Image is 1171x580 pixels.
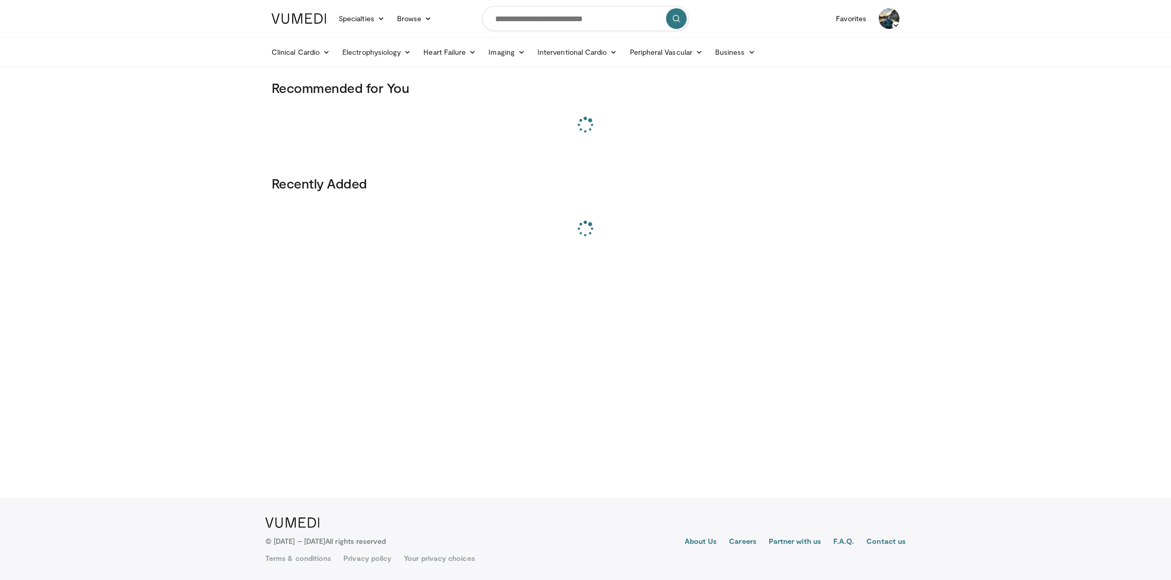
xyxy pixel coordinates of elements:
a: Browse [391,8,438,29]
a: Clinical Cardio [265,42,336,62]
p: © [DATE] – [DATE] [265,536,386,546]
a: Careers [729,536,756,548]
a: Business [709,42,762,62]
span: All rights reserved [325,537,386,545]
a: Favorites [830,8,873,29]
input: Search topics, interventions [482,6,689,31]
a: F.A.Q. [833,536,854,548]
a: Imaging [482,42,531,62]
img: VuMedi Logo [265,518,320,528]
a: Contact us [866,536,906,548]
h3: Recently Added [272,175,899,192]
a: Heart Failure [417,42,482,62]
a: Electrophysiology [336,42,417,62]
img: Avatar [879,8,899,29]
a: Peripheral Vascular [624,42,709,62]
a: Your privacy choices [404,553,474,563]
a: Terms & conditions [265,553,331,563]
a: About Us [685,536,717,548]
h3: Recommended for You [272,80,899,96]
a: Specialties [333,8,391,29]
a: Privacy policy [343,553,391,563]
a: Partner with us [769,536,821,548]
img: VuMedi Logo [272,13,326,24]
a: Interventional Cardio [531,42,624,62]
